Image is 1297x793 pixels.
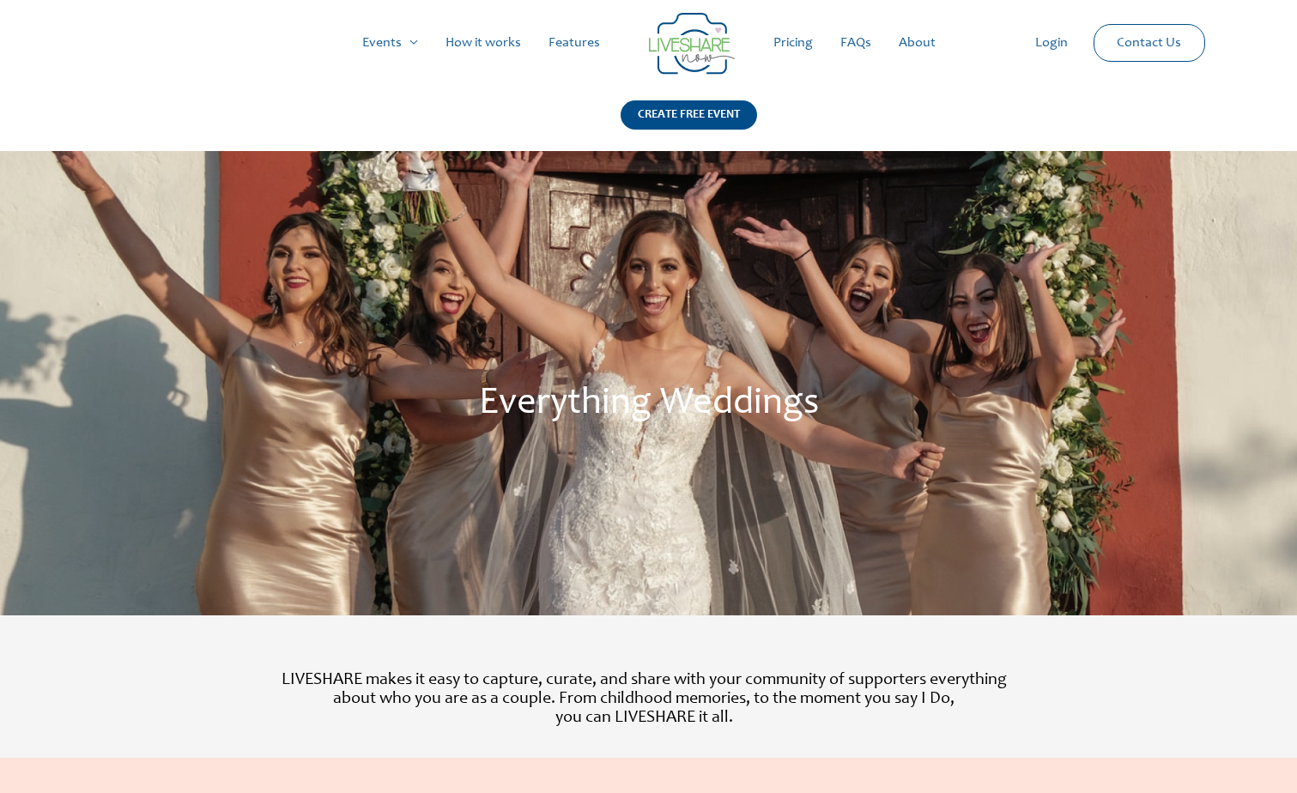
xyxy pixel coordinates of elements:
[256,671,1033,728] p: LIVESHARE makes it easy to capture, curate, and share with your community of supporters everythin...
[621,100,757,151] a: CREATE FREE EVENT
[432,15,535,70] a: How it works
[1103,25,1195,61] a: Contact Us
[885,15,949,70] a: About
[649,13,735,75] img: LiveShare logo - Capture & Share Event Memories
[621,100,757,130] div: CREATE FREE EVENT
[535,15,614,70] a: Features
[348,15,432,70] a: Events
[827,15,885,70] a: FAQs
[760,15,827,70] a: Pricing
[479,385,819,423] span: Everything Weddings
[30,15,1267,70] nav: Site Navigation
[1021,15,1082,70] a: Login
